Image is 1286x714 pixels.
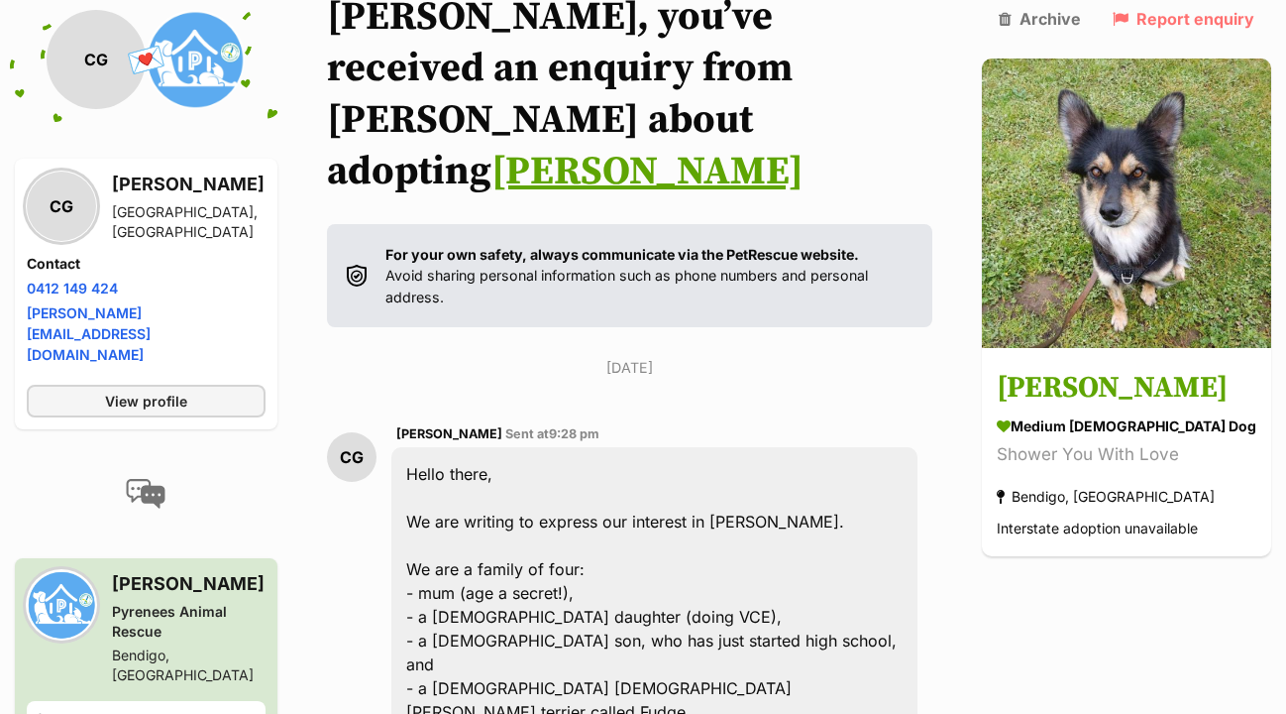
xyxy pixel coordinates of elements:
div: CG [327,432,376,482]
a: 0412 149 424 [27,280,118,297]
h3: [PERSON_NAME] [112,570,266,598]
a: View profile [27,385,266,417]
p: [DATE] [327,357,932,378]
span: [PERSON_NAME] [396,426,502,441]
img: Pyrenees Animal Rescue profile pic [27,570,96,640]
span: View profile [105,391,187,412]
a: [PERSON_NAME] [491,147,804,196]
span: Interstate adoption unavailable [997,520,1198,536]
span: 💌 [124,39,168,81]
strong: For your own safety, always communicate via the PetRescue website. [385,246,859,263]
div: Bendigo, [GEOGRAPHIC_DATA] [112,646,266,685]
div: Bendigo, [GEOGRAPHIC_DATA] [997,483,1215,510]
img: conversation-icon-4a6f8262b818ee0b60e3300018af0b2d0b884aa5de6e9bcb8d3d4eeb1a70a7c4.svg [126,479,165,509]
div: medium [DEMOGRAPHIC_DATA] Dog [997,416,1256,436]
span: Sent at [505,426,599,441]
div: Pyrenees Animal Rescue [112,602,266,642]
a: Report enquiry [1113,10,1254,28]
div: [GEOGRAPHIC_DATA], [GEOGRAPHIC_DATA] [112,202,266,242]
h3: [PERSON_NAME] [112,171,266,198]
img: Sadie [982,58,1271,347]
img: Pyrenees Animal Rescue profile pic [146,10,245,109]
a: Archive [999,10,1081,28]
p: Avoid sharing personal information such as phone numbers and personal address. [385,244,912,307]
div: CG [27,172,96,241]
a: [PERSON_NAME][EMAIL_ADDRESS][DOMAIN_NAME] [27,304,151,363]
span: 9:28 pm [549,426,599,441]
h3: [PERSON_NAME] [997,366,1256,411]
a: [PERSON_NAME] medium [DEMOGRAPHIC_DATA] Dog Shower You With Love Bendigo, [GEOGRAPHIC_DATA] Inter... [982,351,1271,556]
div: Shower You With Love [997,441,1256,468]
div: CG [47,10,146,109]
h4: Contact [27,254,266,274]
